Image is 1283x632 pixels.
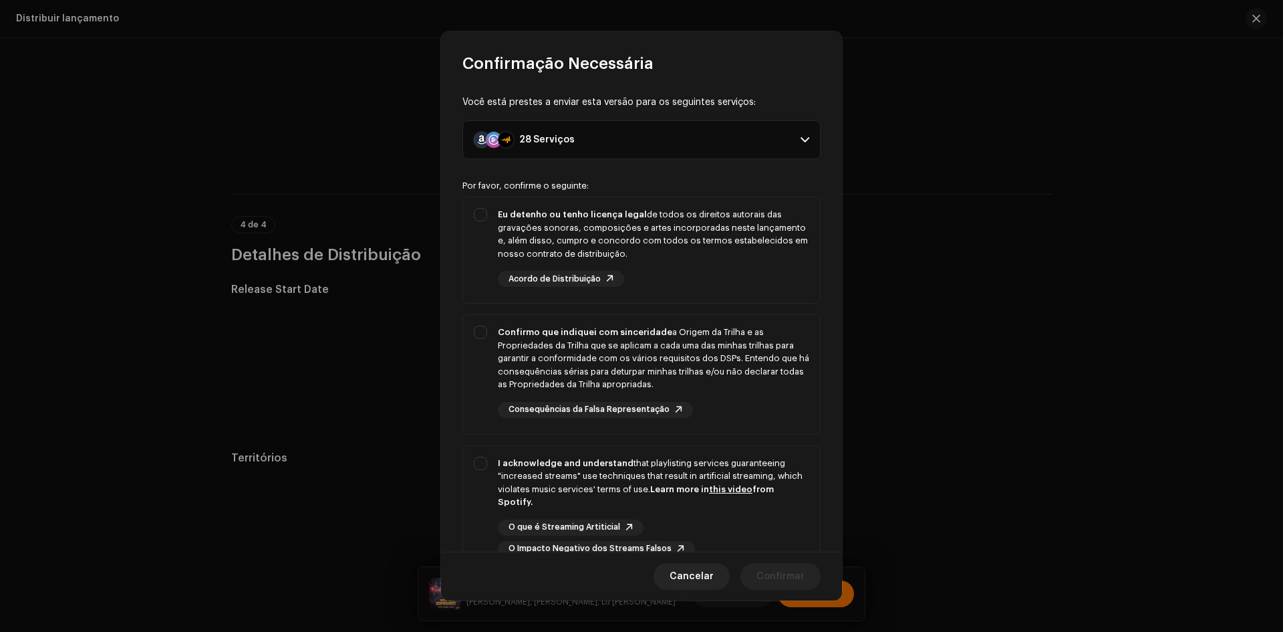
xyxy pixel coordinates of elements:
[740,563,821,590] button: Confirmar
[498,457,809,509] div: that playlisting services guaranteeing "increased streams" use techniques that result in artifici...
[670,563,714,590] span: Cancelar
[462,445,821,574] p-togglebutton: I acknowledge and understandthat playlisting services guaranteeing "increased streams" use techni...
[462,181,821,191] div: Por favor, confirme o seguinte:
[498,326,809,391] div: a Origem da Trilha e as Propriedades da Trilha que se aplicam a cada uma das minhas trilhas para ...
[509,544,672,553] span: O Impacto Negativo dos Streams Falsos
[509,405,670,414] span: Consequências da Falsa Representação
[756,563,805,590] span: Confirmar
[509,523,620,532] span: O que é Streaming Artiticial
[509,275,601,284] span: Acordo de Distribuição
[462,53,654,74] span: Confirmação Necessária
[654,563,730,590] button: Cancelar
[462,314,821,435] p-togglebutton: Confirmo que indiquei com sinceridadea Origem da Trilha e as Propriedades da Trilha que se aplica...
[519,134,575,145] div: 28 Serviços
[462,197,821,304] p-togglebutton: Eu detenho ou tenho licença legalde todos os direitos autorais das gravações sonoras, composições...
[709,485,752,494] a: this video
[498,328,672,336] strong: Confirmo que indiquei com sinceridade
[498,208,809,260] div: de todos os direitos autorais das gravações sonoras, composições e artes incorporadas neste lança...
[498,459,633,467] strong: I acknowledge and understand
[462,96,821,110] div: Você está prestes a enviar esta versão para os seguintes serviços:
[462,120,821,159] p-accordion-header: 28 Serviços
[498,210,647,219] strong: Eu detenho ou tenho licença legal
